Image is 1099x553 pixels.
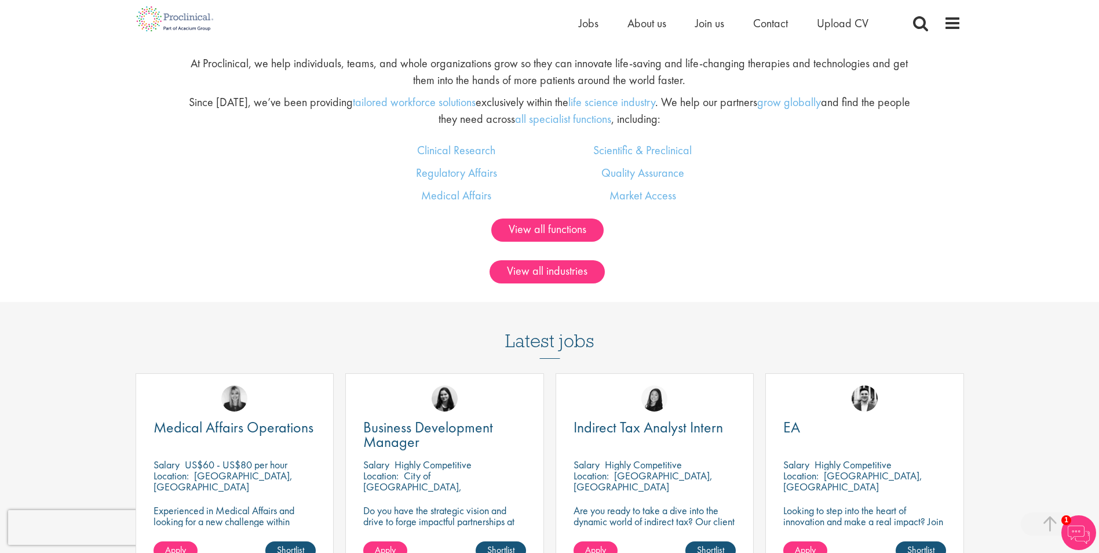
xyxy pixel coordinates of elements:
[1061,515,1071,525] span: 1
[783,458,809,471] span: Salary
[363,420,526,449] a: Business Development Manager
[154,469,293,493] p: [GEOGRAPHIC_DATA], [GEOGRAPHIC_DATA]
[574,458,600,471] span: Salary
[593,143,692,158] a: Scientific & Preclinical
[695,16,724,31] a: Join us
[579,16,598,31] a: Jobs
[490,260,605,283] a: View all industries
[783,420,946,435] a: EA
[574,417,723,437] span: Indirect Tax Analyst Intern
[8,510,156,545] iframe: reCAPTCHA
[757,94,821,110] a: grow globally
[432,385,458,412] img: Indre Stankeviciute
[186,55,913,88] p: At Proclinical, we help individuals, teams, and whole organizations grow so they can innovate lif...
[353,94,476,110] a: tailored workforce solutions
[568,94,655,110] a: life science industry
[363,458,389,471] span: Salary
[1061,515,1096,550] img: Chatbot
[817,16,868,31] a: Upload CV
[783,417,800,437] span: EA
[421,188,491,203] a: Medical Affairs
[574,420,736,435] a: Indirect Tax Analyst Intern
[574,505,736,549] p: Are you ready to take a dive into the dynamic world of indirect tax? Our client is recruiting for...
[416,165,497,180] a: Regulatory Affairs
[783,469,819,482] span: Location:
[574,469,609,482] span: Location:
[221,385,247,412] img: Janelle Jones
[154,417,313,437] span: Medical Affairs Operations
[363,469,399,482] span: Location:
[601,165,684,180] a: Quality Assurance
[515,111,611,126] a: all specialist functions
[852,385,878,412] img: Edward Little
[186,94,913,127] p: Since [DATE], we’ve been providing exclusively within the . We help our partners and find the peo...
[185,458,287,471] p: US$60 - US$80 per hour
[505,302,594,359] h3: Latest jobs
[783,469,922,493] p: [GEOGRAPHIC_DATA], [GEOGRAPHIC_DATA]
[753,16,788,31] a: Contact
[417,143,495,158] a: Clinical Research
[363,469,462,504] p: City of [GEOGRAPHIC_DATA], [GEOGRAPHIC_DATA]
[609,188,676,203] a: Market Access
[363,417,493,452] span: Business Development Manager
[627,16,666,31] a: About us
[605,458,682,471] p: Highly Competitive
[641,385,667,412] img: Numhom Sudsok
[491,219,604,242] a: View all functions
[395,458,472,471] p: Highly Competitive
[815,458,892,471] p: Highly Competitive
[574,469,713,493] p: [GEOGRAPHIC_DATA], [GEOGRAPHIC_DATA]
[154,420,316,435] a: Medical Affairs Operations
[154,469,189,482] span: Location:
[154,458,180,471] span: Salary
